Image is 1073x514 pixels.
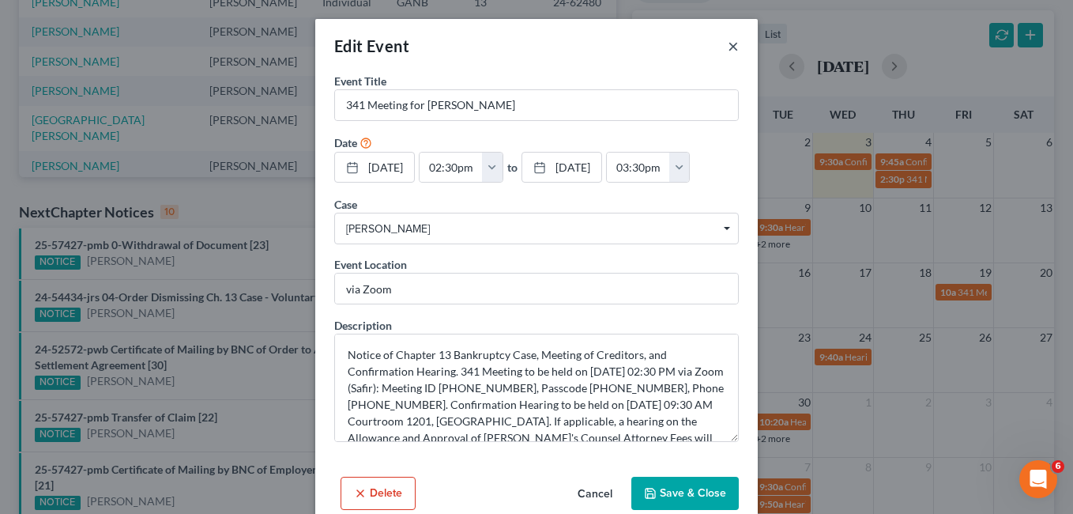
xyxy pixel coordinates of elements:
[1019,460,1057,498] iframe: Intercom live chat
[334,317,392,334] label: Description
[507,159,518,176] label: to
[334,256,407,273] label: Event Location
[335,153,414,183] a: [DATE]
[334,74,386,88] span: Event Title
[334,213,739,244] span: Select box activate
[728,36,739,55] button: ×
[1052,460,1064,473] span: 6
[335,274,738,304] input: Enter location...
[341,477,416,510] button: Delete
[420,153,483,183] input: -- : --
[607,153,670,183] input: -- : --
[565,478,625,510] button: Cancel
[335,90,738,120] input: Enter event name...
[522,153,601,183] a: [DATE]
[334,196,357,213] label: Case
[346,221,727,237] span: [PERSON_NAME]
[334,36,409,55] span: Edit Event
[334,134,357,151] label: Date
[631,477,739,510] button: Save & Close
